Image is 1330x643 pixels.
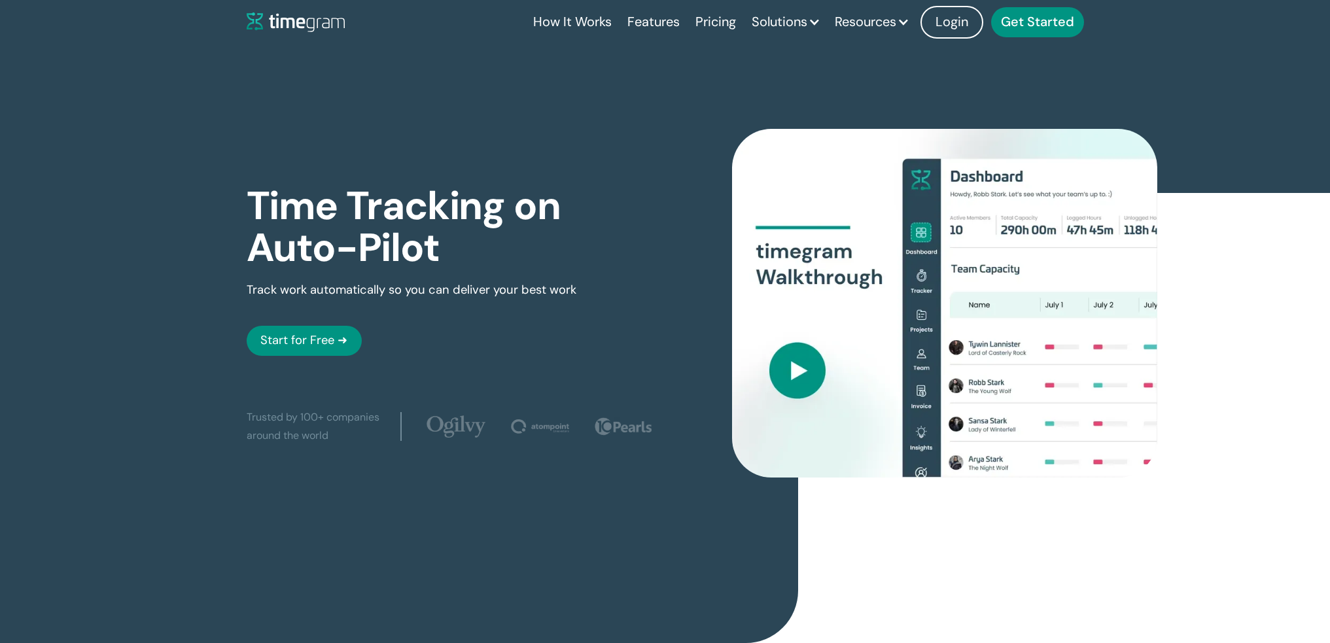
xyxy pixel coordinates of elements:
a: Login [920,6,983,39]
div: Trusted by 100+ companies around the world [247,408,389,445]
div: Resources [835,13,896,31]
h1: Time Tracking on Auto-Pilot [247,185,665,268]
a: Get Started [991,7,1084,37]
a: Start for Free ➜ [247,326,362,356]
p: Track work automatically so you can deliver your best work [247,281,576,300]
div: Solutions [752,13,807,31]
